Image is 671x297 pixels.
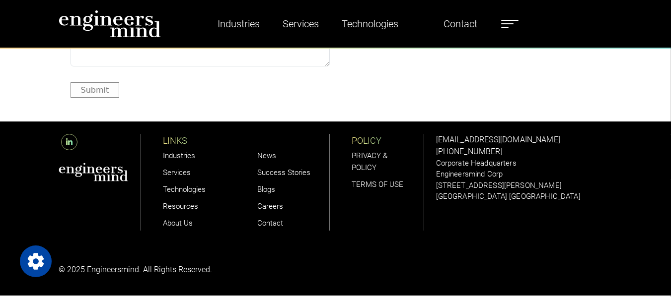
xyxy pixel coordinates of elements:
[257,168,310,177] a: Success Stories
[436,158,613,169] p: Corporate Headquarters
[436,135,560,144] a: [EMAIL_ADDRESS][DOMAIN_NAME]
[257,202,283,211] a: Careers
[59,10,161,38] img: logo
[436,147,503,156] a: [PHONE_NUMBER]
[352,134,424,147] p: POLICY
[279,12,323,35] a: Services
[436,180,613,191] p: [STREET_ADDRESS][PERSON_NAME]
[440,12,481,35] a: Contact
[214,12,264,35] a: Industries
[257,151,276,160] a: News
[163,219,193,228] a: About Us
[59,137,80,147] a: LinkedIn
[257,185,275,194] a: Blogs
[163,202,198,211] a: Resources
[338,12,402,35] a: Technologies
[163,168,191,177] a: Services
[436,191,613,202] p: [GEOGRAPHIC_DATA] [GEOGRAPHIC_DATA]
[352,180,403,189] a: TERMS OF USE
[163,151,195,160] a: Industries
[59,264,330,276] p: © 2025 Engineersmind. All Rights Reserved.
[352,151,387,172] a: PRIVACY & POLICY
[436,169,613,180] p: Engineersmind Corp
[163,185,206,194] a: Technologies
[257,219,283,228] a: Contact
[59,163,128,181] img: aws
[163,134,235,147] p: LINKS
[71,82,120,98] button: Submit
